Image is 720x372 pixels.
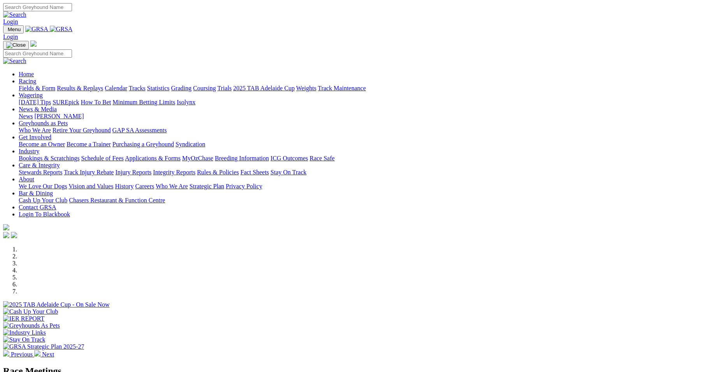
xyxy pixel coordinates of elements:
[19,148,39,154] a: Industry
[19,134,51,140] a: Get Involved
[19,141,65,147] a: Become an Owner
[34,351,54,358] a: Next
[19,141,717,148] div: Get Involved
[112,99,175,105] a: Minimum Betting Limits
[19,176,34,182] a: About
[19,85,717,92] div: Racing
[153,169,195,175] a: Integrity Reports
[241,169,269,175] a: Fact Sheets
[19,106,57,112] a: News & Media
[19,197,67,204] a: Cash Up Your Club
[19,127,717,134] div: Greyhounds as Pets
[53,127,111,133] a: Retire Your Greyhound
[19,99,51,105] a: [DATE] Tips
[112,141,174,147] a: Purchasing a Greyhound
[19,183,717,190] div: About
[50,26,73,33] img: GRSA
[135,183,154,190] a: Careers
[296,85,316,91] a: Weights
[215,155,269,161] a: Breeding Information
[19,211,70,218] a: Login To Blackbook
[19,85,55,91] a: Fields & Form
[197,169,239,175] a: Rules & Policies
[147,85,170,91] a: Statistics
[67,141,111,147] a: Become a Trainer
[129,85,146,91] a: Tracks
[270,169,306,175] a: Stay On Track
[19,113,717,120] div: News & Media
[19,162,60,168] a: Care & Integrity
[19,113,33,119] a: News
[19,155,717,162] div: Industry
[81,99,111,105] a: How To Bet
[19,197,717,204] div: Bar & Dining
[19,120,68,126] a: Greyhounds as Pets
[42,351,54,358] span: Next
[3,351,34,358] a: Previous
[182,155,213,161] a: MyOzChase
[81,155,123,161] a: Schedule of Fees
[3,58,26,65] img: Search
[3,224,9,230] img: logo-grsa-white.png
[19,183,67,190] a: We Love Our Dogs
[19,169,62,175] a: Stewards Reports
[190,183,224,190] a: Strategic Plan
[3,350,9,356] img: chevron-left-pager-white.svg
[115,183,133,190] a: History
[3,336,45,343] img: Stay On Track
[19,92,43,98] a: Wagering
[19,99,717,106] div: Wagering
[3,329,46,336] img: Industry Links
[19,169,717,176] div: Care & Integrity
[270,155,308,161] a: ICG Outcomes
[19,155,79,161] a: Bookings & Scratchings
[3,41,29,49] button: Toggle navigation
[57,85,103,91] a: Results & Replays
[3,33,18,40] a: Login
[171,85,191,91] a: Grading
[309,155,334,161] a: Race Safe
[226,183,262,190] a: Privacy Policy
[53,99,79,105] a: SUREpick
[34,113,84,119] a: [PERSON_NAME]
[3,25,24,33] button: Toggle navigation
[318,85,366,91] a: Track Maintenance
[217,85,232,91] a: Trials
[3,18,18,25] a: Login
[105,85,127,91] a: Calendar
[3,301,110,308] img: 2025 TAB Adelaide Cup - On Sale Now
[64,169,114,175] a: Track Injury Rebate
[34,350,40,356] img: chevron-right-pager-white.svg
[3,322,60,329] img: Greyhounds As Pets
[125,155,181,161] a: Applications & Forms
[156,183,188,190] a: Who We Are
[19,78,36,84] a: Racing
[19,127,51,133] a: Who We Are
[30,40,37,47] img: logo-grsa-white.png
[233,85,295,91] a: 2025 TAB Adelaide Cup
[193,85,216,91] a: Coursing
[11,351,33,358] span: Previous
[19,190,53,197] a: Bar & Dining
[25,26,48,33] img: GRSA
[177,99,195,105] a: Isolynx
[68,183,113,190] a: Vision and Values
[3,315,44,322] img: IER REPORT
[3,3,72,11] input: Search
[3,343,84,350] img: GRSA Strategic Plan 2025-27
[3,49,72,58] input: Search
[3,11,26,18] img: Search
[11,232,17,238] img: twitter.svg
[69,197,165,204] a: Chasers Restaurant & Function Centre
[8,26,21,32] span: Menu
[6,42,26,48] img: Close
[115,169,151,175] a: Injury Reports
[19,71,34,77] a: Home
[112,127,167,133] a: GAP SA Assessments
[3,308,58,315] img: Cash Up Your Club
[3,232,9,238] img: facebook.svg
[19,204,56,211] a: Contact GRSA
[176,141,205,147] a: Syndication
